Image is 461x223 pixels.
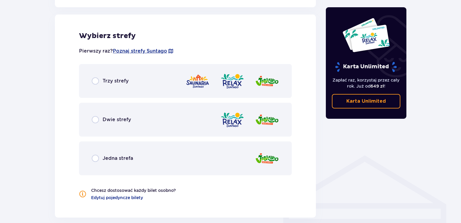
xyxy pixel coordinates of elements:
img: zone logo [186,73,210,90]
img: zone logo [255,150,279,167]
p: Pierwszy raz? [79,48,174,54]
p: Chcesz dostosować każdy bilet osobno? [91,187,176,193]
p: Karta Unlimited [346,98,386,105]
img: zone logo [255,111,279,128]
a: Poznaj strefy Suntago [113,48,167,54]
img: zone logo [220,111,244,128]
a: Karta Unlimited [332,94,401,108]
p: Trzy strefy [103,78,129,84]
img: zone logo [255,73,279,90]
p: Wybierz strefy [79,31,292,40]
img: zone logo [220,73,244,90]
a: Edytuj pojedyncze bilety [91,195,143,201]
p: Dwie strefy [103,116,131,123]
span: 649 zł [370,84,384,89]
p: Jedna strefa [103,155,133,162]
p: Karta Unlimited [335,62,397,72]
p: Zapłać raz, korzystaj przez cały rok. Już od ! [332,77,401,89]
